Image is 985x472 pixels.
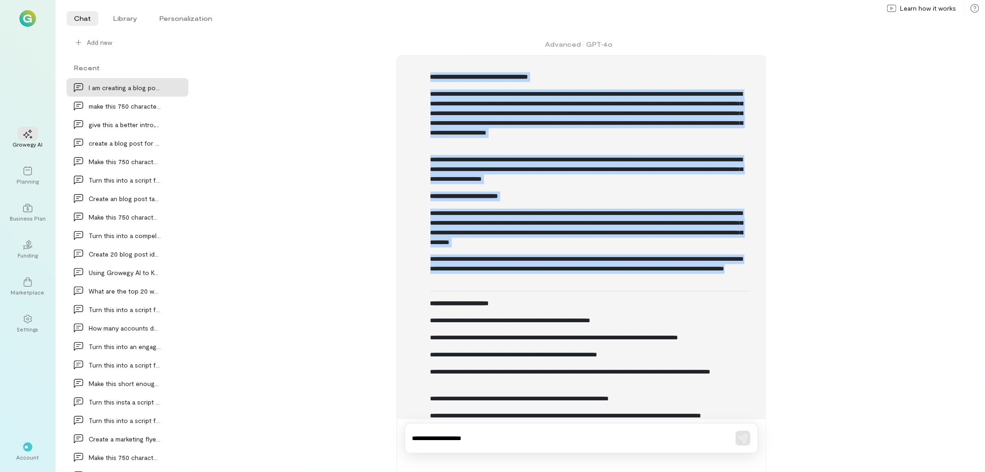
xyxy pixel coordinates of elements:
[106,11,145,26] li: Library
[18,251,38,259] div: Funding
[89,286,161,296] div: What are the top 20 ways small business owners ca…
[89,434,161,444] div: Create a marketing flyer for the company Re-Leash…
[17,178,39,185] div: Planning
[89,157,161,166] div: Make this 750 characters or less and remove the e…
[89,249,161,259] div: Create 20 blog post ideas for Growegy, Inc. (Grow…
[89,138,161,148] div: create a blog post for Growegy, Inc. (Everything…
[89,212,161,222] div: Make this 750 characters or less without missing…
[900,4,956,13] span: Learn how it works
[89,194,161,203] div: Create an blog post targeting Small Business Owne…
[13,141,43,148] div: Growegy AI
[89,175,161,185] div: Turn this into a script for a Facebook Reel targe…
[89,453,161,462] div: Make this 750 characters or less: Paying Before…
[89,416,161,425] div: Turn this into a script for a facebook reel: Wha…
[89,268,161,277] div: Using Growegy AI to Keep You Moving
[17,325,39,333] div: Settings
[89,83,161,92] div: I am creating a blog post and a social media reel…
[89,101,161,111] div: make this 750 characters or less: A business plan…
[89,360,161,370] div: Turn this into a script for an Instagram Reel: W…
[11,288,45,296] div: Marketplace
[11,122,44,155] a: Growegy AI
[89,397,161,407] div: Turn this insta a script for an instagram reel:…
[17,454,39,461] div: Account
[89,342,161,351] div: Turn this into an engaging script for a social me…
[11,307,44,340] a: Settings
[89,323,161,333] div: How many accounts do I need to build a business c…
[89,305,161,314] div: Turn this into a script for a facebook reel: Cur…
[11,233,44,266] a: Funding
[66,11,98,26] li: Chat
[152,11,219,26] li: Personalization
[89,120,161,129] div: give this a better intro, it will be a script for…
[89,379,161,388] div: Make this short enough for a quarter page flyer:…
[89,231,161,240] div: Turn this into a compelling Reel script targeting…
[11,196,44,229] a: Business Plan
[11,270,44,303] a: Marketplace
[11,159,44,192] a: Planning
[66,63,188,73] div: Recent
[10,215,46,222] div: Business Plan
[87,38,181,47] span: Add new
